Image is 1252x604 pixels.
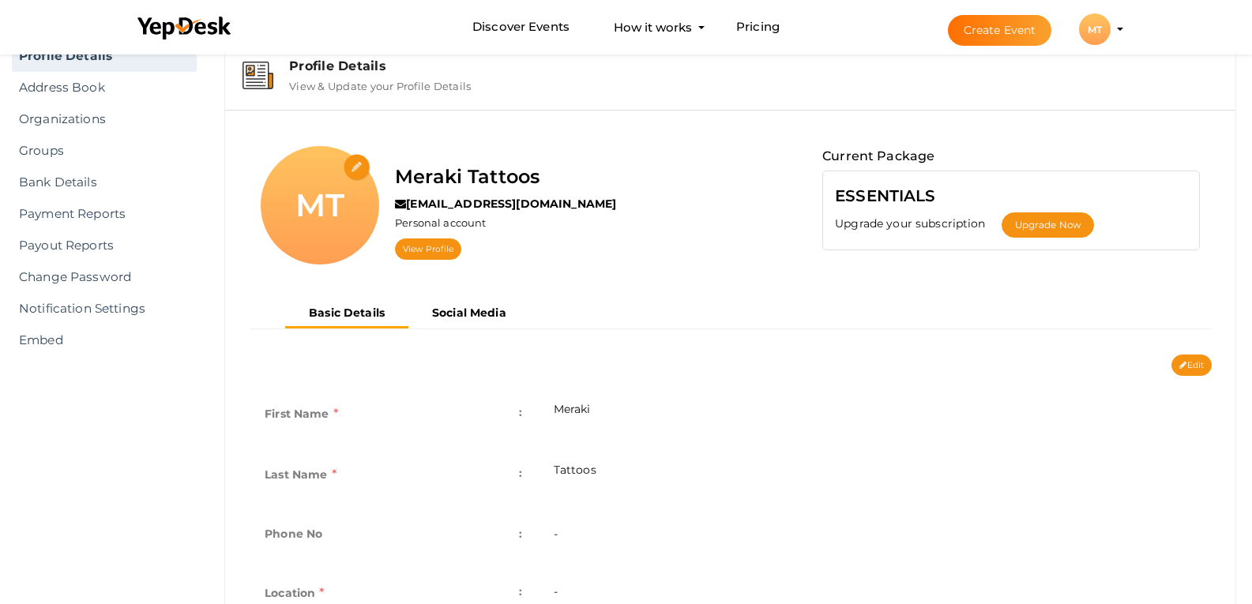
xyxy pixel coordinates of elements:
span: : [519,580,522,602]
label: ESSENTIALS [835,183,935,208]
label: Phone No [265,523,322,545]
label: Last Name [265,462,336,487]
label: First Name [265,401,338,426]
img: event-details.svg [243,62,273,89]
a: Notification Settings [12,293,197,325]
label: Personal account [395,216,486,231]
div: Profile Details [289,58,1218,73]
a: View Profile [395,238,461,260]
td: - [538,507,1212,565]
button: How it works [609,13,697,42]
button: MT [1074,13,1115,46]
button: Edit [1171,355,1212,376]
a: Address Book [12,72,197,103]
label: [EMAIL_ADDRESS][DOMAIN_NAME] [395,196,616,212]
label: View & Update your Profile Details [289,73,471,92]
span: : [519,462,522,484]
label: Current Package [822,146,934,167]
a: Groups [12,135,197,167]
td: Meraki [538,385,1212,446]
a: Embed [12,325,197,356]
a: Payout Reports [12,230,197,261]
a: Profile Details [12,40,197,72]
b: Basic Details [309,306,385,320]
a: Pricing [736,13,780,42]
button: Social Media [408,300,530,326]
button: Basic Details [285,300,408,328]
a: Discover Events [472,13,570,42]
profile-pic: MT [1079,24,1111,36]
a: Change Password [12,261,197,293]
a: Organizations [12,103,197,135]
a: Payment Reports [12,198,197,230]
label: Upgrade your subscription [835,216,1002,231]
b: Social Media [432,306,506,320]
div: MT [261,146,379,264]
span: : [519,523,522,545]
a: Bank Details [12,167,197,198]
label: Meraki Tattoos [395,162,540,192]
a: Profile Details View & Update your Profile Details [233,81,1228,96]
span: : [519,401,522,423]
button: Upgrade Now [1002,212,1094,238]
td: Tattoos [538,446,1212,507]
button: Create Event [948,15,1052,46]
div: MT [1079,13,1111,45]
